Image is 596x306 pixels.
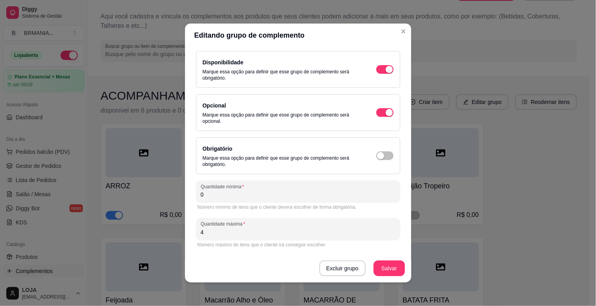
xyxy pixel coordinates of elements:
[203,155,361,168] p: Marque essa opção para definir que esse grupo de complemento será obrigatório.
[198,242,399,248] div: Número máximo de itens que o cliente irá conseguir escolher.
[203,102,226,109] label: Opcional
[201,191,396,199] input: Quantidade mínima
[319,260,366,276] button: Excluir grupo
[397,25,410,38] button: Close
[201,183,247,190] label: Quantidade mínima
[203,112,361,124] p: Marque essa opção para definir que esse grupo de complemento será opcional.
[185,24,411,47] header: Editando grupo de complemento
[203,69,361,81] p: Marque essa opção para definir que esse grupo de complemento será obrigatório.
[203,146,233,152] label: Obrigatório
[198,204,399,210] div: Número mínimo de itens que o cliente deverá escolher de forma obrigatória.
[201,228,396,236] input: Quantidade máxima
[374,260,405,276] button: Salvar
[203,59,244,66] label: Disponibilidade
[201,221,248,228] label: Quantidade máxima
